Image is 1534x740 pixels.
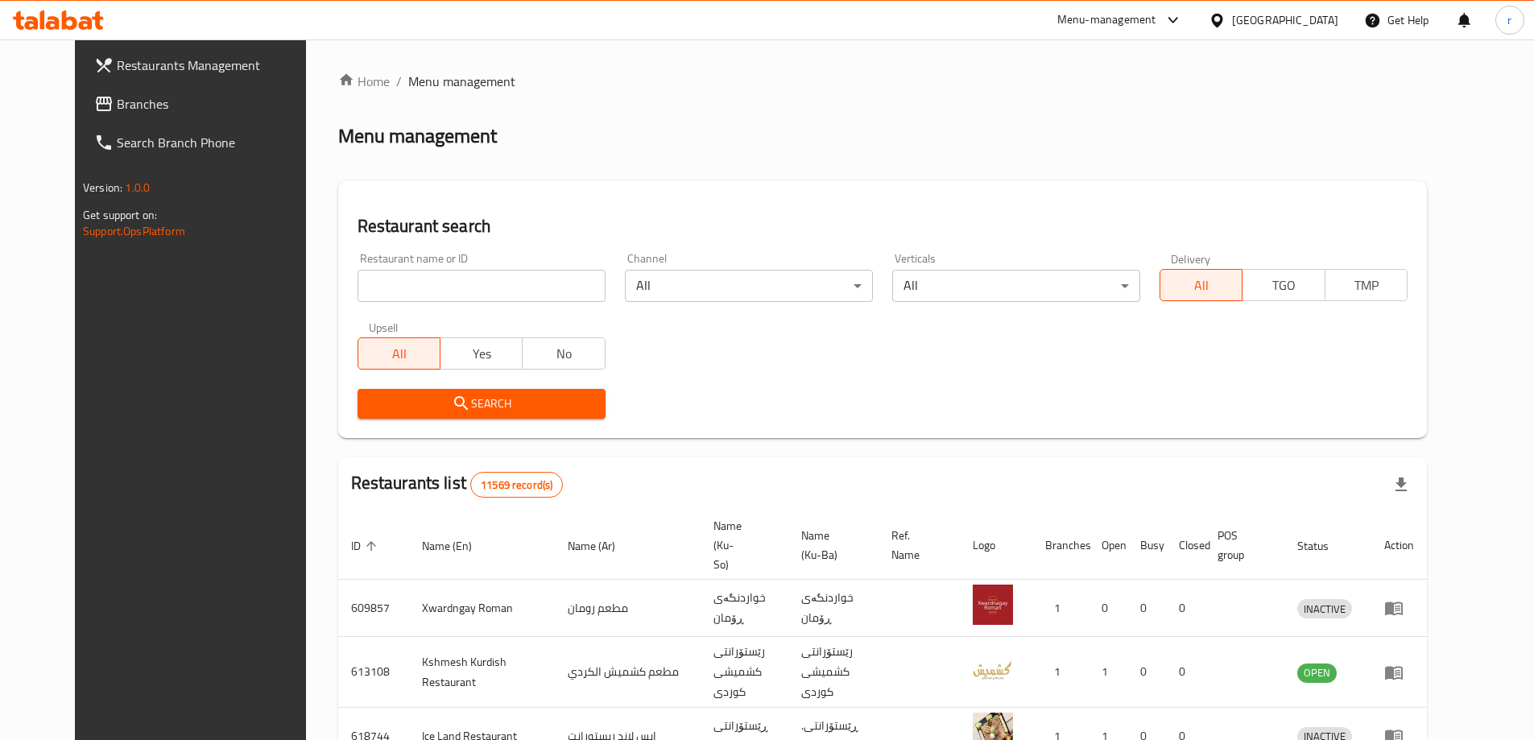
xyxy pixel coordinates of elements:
[81,85,331,123] a: Branches
[470,472,563,498] div: Total records count
[83,177,122,198] span: Version:
[396,72,402,91] li: /
[1297,664,1337,682] span: OPEN
[1166,580,1205,637] td: 0
[701,580,788,637] td: خواردنگەی ڕۆمان
[555,637,701,708] td: مطعم كشميش الكردي
[338,123,497,149] h2: Menu management
[338,637,409,708] td: 613108
[788,580,879,637] td: خواردنگەی ڕۆمان
[891,526,941,564] span: Ref. Name
[81,46,331,85] a: Restaurants Management
[370,394,593,414] span: Search
[440,337,523,370] button: Yes
[1325,269,1408,301] button: TMP
[365,342,434,366] span: All
[81,123,331,162] a: Search Branch Phone
[338,72,1427,91] nav: breadcrumb
[1166,637,1205,708] td: 0
[801,526,859,564] span: Name (Ku-Ba)
[1332,274,1401,297] span: TMP
[1218,526,1265,564] span: POS group
[1249,274,1318,297] span: TGO
[1057,10,1156,30] div: Menu-management
[1297,664,1337,683] div: OPEN
[1232,11,1338,29] div: [GEOGRAPHIC_DATA]
[973,585,1013,625] img: Xwardngay Roman
[1297,600,1352,618] span: INACTIVE
[1160,269,1242,301] button: All
[1384,663,1414,682] div: Menu
[408,72,515,91] span: Menu management
[1171,253,1211,264] label: Delivery
[358,270,606,302] input: Search for restaurant name or ID..
[1127,511,1166,580] th: Busy
[369,321,399,333] label: Upsell
[471,477,562,493] span: 11569 record(s)
[1089,580,1127,637] td: 0
[1297,599,1352,618] div: INACTIVE
[351,536,382,556] span: ID
[529,342,598,366] span: No
[625,270,873,302] div: All
[409,580,555,637] td: Xwardngay Roman
[1166,511,1205,580] th: Closed
[1242,269,1325,301] button: TGO
[409,637,555,708] td: Kshmesh Kurdish Restaurant
[358,337,440,370] button: All
[1371,511,1427,580] th: Action
[351,471,564,498] h2: Restaurants list
[117,56,318,75] span: Restaurants Management
[83,205,157,225] span: Get support on:
[1297,536,1350,556] span: Status
[117,94,318,114] span: Branches
[117,133,318,152] span: Search Branch Phone
[1384,598,1414,618] div: Menu
[1032,637,1089,708] td: 1
[447,342,516,366] span: Yes
[358,214,1408,238] h2: Restaurant search
[973,649,1013,689] img: Kshmesh Kurdish Restaurant
[1127,580,1166,637] td: 0
[1032,580,1089,637] td: 1
[338,72,390,91] a: Home
[960,511,1032,580] th: Logo
[713,516,769,574] span: Name (Ku-So)
[568,536,636,556] span: Name (Ar)
[1382,465,1420,504] div: Export file
[125,177,150,198] span: 1.0.0
[892,270,1140,302] div: All
[1167,274,1236,297] span: All
[555,580,701,637] td: مطعم رومان
[1507,11,1511,29] span: r
[788,637,879,708] td: رێستۆرانتی کشمیشى كوردى
[358,389,606,419] button: Search
[83,221,185,242] a: Support.OpsPlatform
[522,337,605,370] button: No
[338,580,409,637] td: 609857
[1089,511,1127,580] th: Open
[422,536,493,556] span: Name (En)
[1032,511,1089,580] th: Branches
[1089,637,1127,708] td: 1
[701,637,788,708] td: رێستۆرانتی کشمیشى كوردى
[1127,637,1166,708] td: 0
